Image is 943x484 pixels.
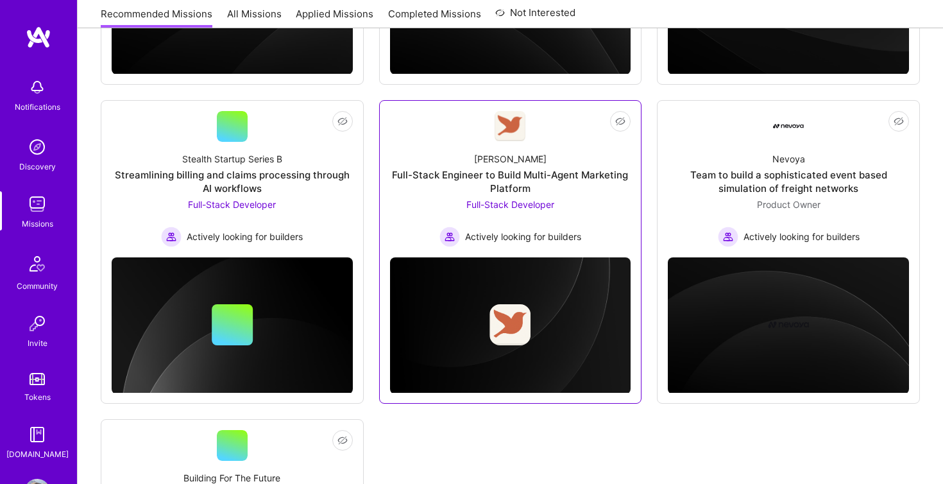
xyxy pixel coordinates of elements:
[24,134,50,160] img: discovery
[112,168,353,195] div: Streamlining billing and claims processing through AI workflows
[388,7,481,28] a: Completed Missions
[15,100,60,114] div: Notifications
[466,199,554,210] span: Full-Stack Developer
[718,227,738,247] img: Actively looking for builders
[30,373,45,385] img: tokens
[22,217,53,230] div: Missions
[26,26,51,49] img: logo
[24,422,50,447] img: guide book
[101,7,212,28] a: Recommended Missions
[390,111,631,247] a: Company Logo[PERSON_NAME]Full-Stack Engineer to Build Multi-Agent Marketing PlatformFull-Stack De...
[337,435,348,445] i: icon EyeClosed
[439,227,460,247] img: Actively looking for builders
[894,116,904,126] i: icon EyeClosed
[296,7,373,28] a: Applied Missions
[227,7,282,28] a: All Missions
[24,311,50,336] img: Invite
[182,152,282,166] div: Stealth Startup Series B
[112,111,353,247] a: Stealth Startup Series BStreamlining billing and claims processing through AI workflowsFull-Stack...
[743,230,860,243] span: Actively looking for builders
[112,257,353,394] img: cover
[615,116,625,126] i: icon EyeClosed
[24,191,50,217] img: teamwork
[757,199,820,210] span: Product Owner
[390,257,631,394] img: cover
[22,248,53,279] img: Community
[489,304,531,345] img: Company logo
[188,199,276,210] span: Full-Stack Developer
[161,227,182,247] img: Actively looking for builders
[495,5,575,28] a: Not Interested
[390,168,631,195] div: Full-Stack Engineer to Build Multi-Agent Marketing Platform
[668,257,909,394] img: cover
[17,279,58,293] div: Community
[668,111,909,247] a: Company LogoNevoyaTeam to build a sophisticated event based simulation of freight networksProduct...
[337,116,348,126] i: icon EyeClosed
[187,230,303,243] span: Actively looking for builders
[474,152,547,166] div: [PERSON_NAME]
[24,390,51,404] div: Tokens
[772,152,805,166] div: Nevoya
[495,111,525,141] img: Company Logo
[28,336,47,350] div: Invite
[773,124,804,129] img: Company Logo
[465,230,581,243] span: Actively looking for builders
[768,304,809,345] img: Company logo
[24,74,50,100] img: bell
[6,447,69,461] div: [DOMAIN_NAME]
[668,168,909,195] div: Team to build a sophisticated event based simulation of freight networks
[19,160,56,173] div: Discovery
